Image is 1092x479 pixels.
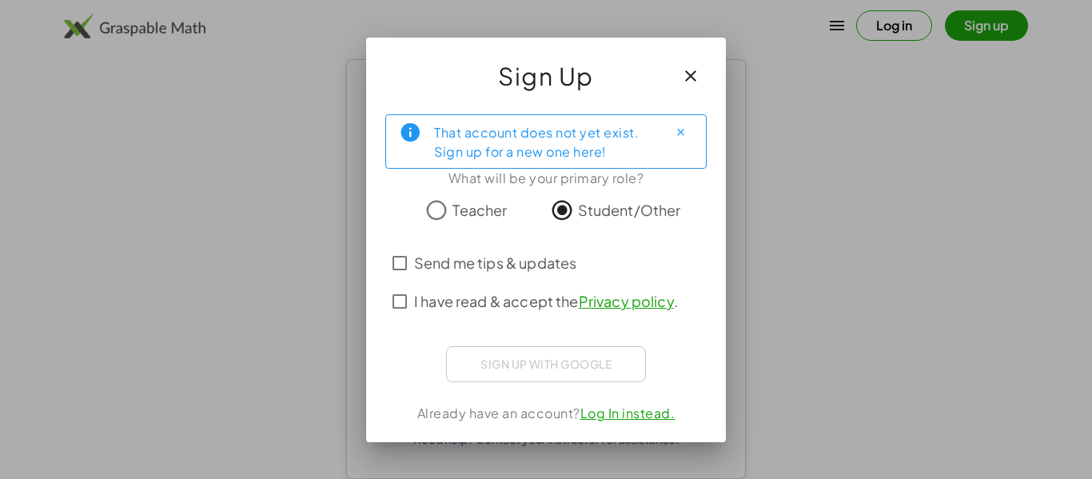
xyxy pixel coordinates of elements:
[668,120,693,146] button: Close
[414,290,678,312] span: I have read & accept the .
[385,404,707,423] div: Already have an account?
[498,57,594,95] span: Sign Up
[578,199,681,221] span: Student/Other
[579,292,674,310] a: Privacy policy
[452,199,507,221] span: Teacher
[385,169,707,188] div: What will be your primary role?
[434,122,655,162] div: That account does not yet exist. Sign up for a new one here!
[580,405,676,421] a: Log In instead.
[414,252,576,273] span: Send me tips & updates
